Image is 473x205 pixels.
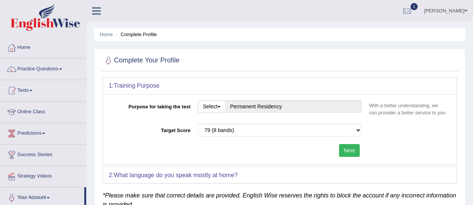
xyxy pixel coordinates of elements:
[0,123,86,142] a: Predictions
[0,37,86,56] a: Home
[103,77,456,94] div: 1:
[100,32,113,37] a: Home
[114,82,159,89] b: Training Purpose
[109,100,194,110] label: Purpose for taking the test
[114,31,157,38] li: Complete Profile
[0,144,86,163] a: Success Stories
[339,144,360,157] button: Next
[114,172,237,178] b: What language do you speak mostly at home?
[365,102,451,116] p: With a better understanding, we can provider a better service to you
[0,166,86,185] a: Strategy Videos
[103,55,179,66] h2: Complete Your Profile
[411,3,418,10] span: 1
[103,167,456,184] div: 2:
[198,100,225,113] button: Select
[0,102,86,120] a: Online Class
[109,124,194,134] label: Target Score
[0,80,86,99] a: Tests
[0,59,86,77] a: Practice Questions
